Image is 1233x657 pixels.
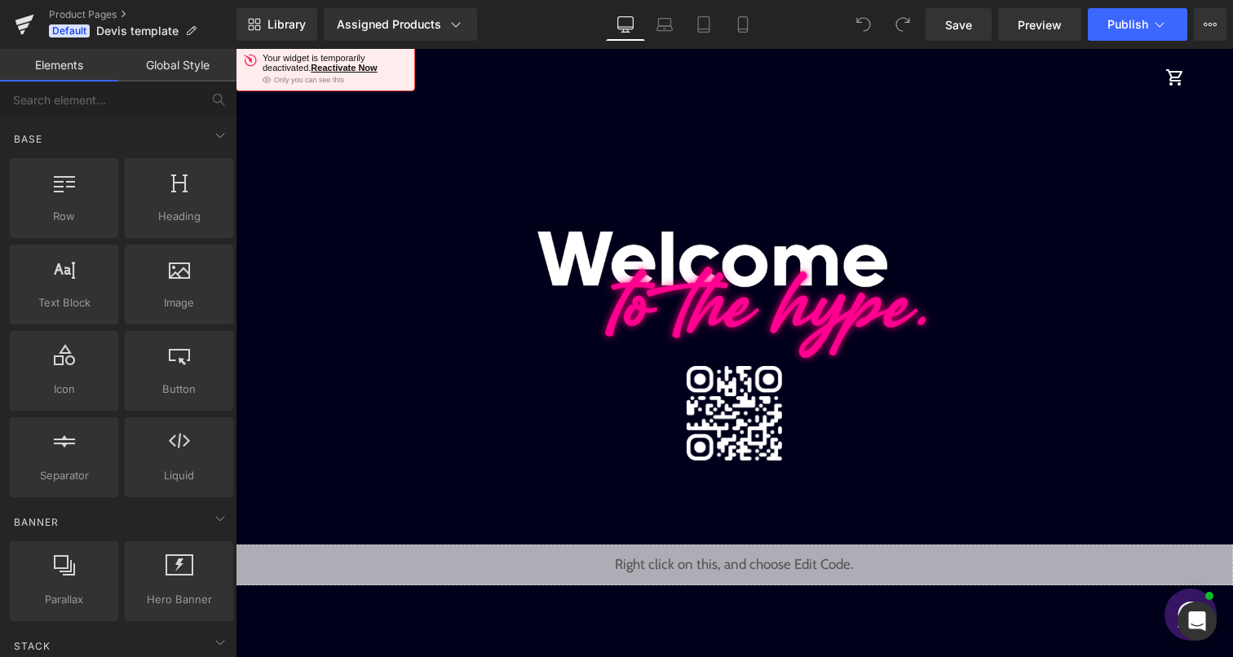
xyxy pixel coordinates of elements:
span: Separator [15,467,113,484]
div: Only you can see this [38,27,108,35]
span: Library [267,17,306,32]
span: Banner [12,514,60,530]
div: Mots-clés [205,96,246,107]
a: New Library [236,8,317,41]
span: Row [15,208,113,225]
div: v 4.0.25 [46,26,80,39]
span: Text Block [15,294,113,311]
img: tab_domain_overview_orange.svg [68,95,81,108]
span: Liquid [130,467,228,484]
a: Product Pages [49,8,236,21]
button: Undo [847,8,880,41]
span: shopping_cart [930,19,949,38]
a: Laptop [645,8,684,41]
button: Publish [1088,8,1187,41]
div: Assigned Products [337,16,464,33]
img: website_grey.svg [26,42,39,55]
button: Open chat window [929,540,981,592]
div: Your widget is temporarily deactivated. [27,4,172,24]
span: Default [49,24,90,37]
span: Icon [15,381,113,398]
span: Heading [130,208,228,225]
span: Stack [12,638,52,654]
img: logo_orange.svg [26,26,39,39]
span: Save [945,16,972,33]
button: Redo [886,8,919,41]
div: Open Intercom Messenger [1178,602,1217,641]
div: Domaine: [DOMAIN_NAME] [42,42,184,55]
a: Mobile [723,8,762,41]
a: Panier [923,12,956,45]
span: Button [130,381,228,398]
a: Preview [998,8,1081,41]
a: Reactivate Now [75,14,141,24]
img: tab_keywords_by_traffic_grey.svg [188,95,201,108]
span: Image [130,294,228,311]
span: Publish [1107,18,1148,31]
span: Hero Banner [130,591,228,608]
a: Desktop [606,8,645,41]
span: Parallax [15,591,113,608]
button: More [1194,8,1226,41]
span: Base [12,131,44,147]
div: Domaine [86,96,126,107]
a: Global Style [118,49,236,82]
span: Devis template [96,24,179,37]
span: Preview [1018,16,1062,33]
a: Tablet [684,8,723,41]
